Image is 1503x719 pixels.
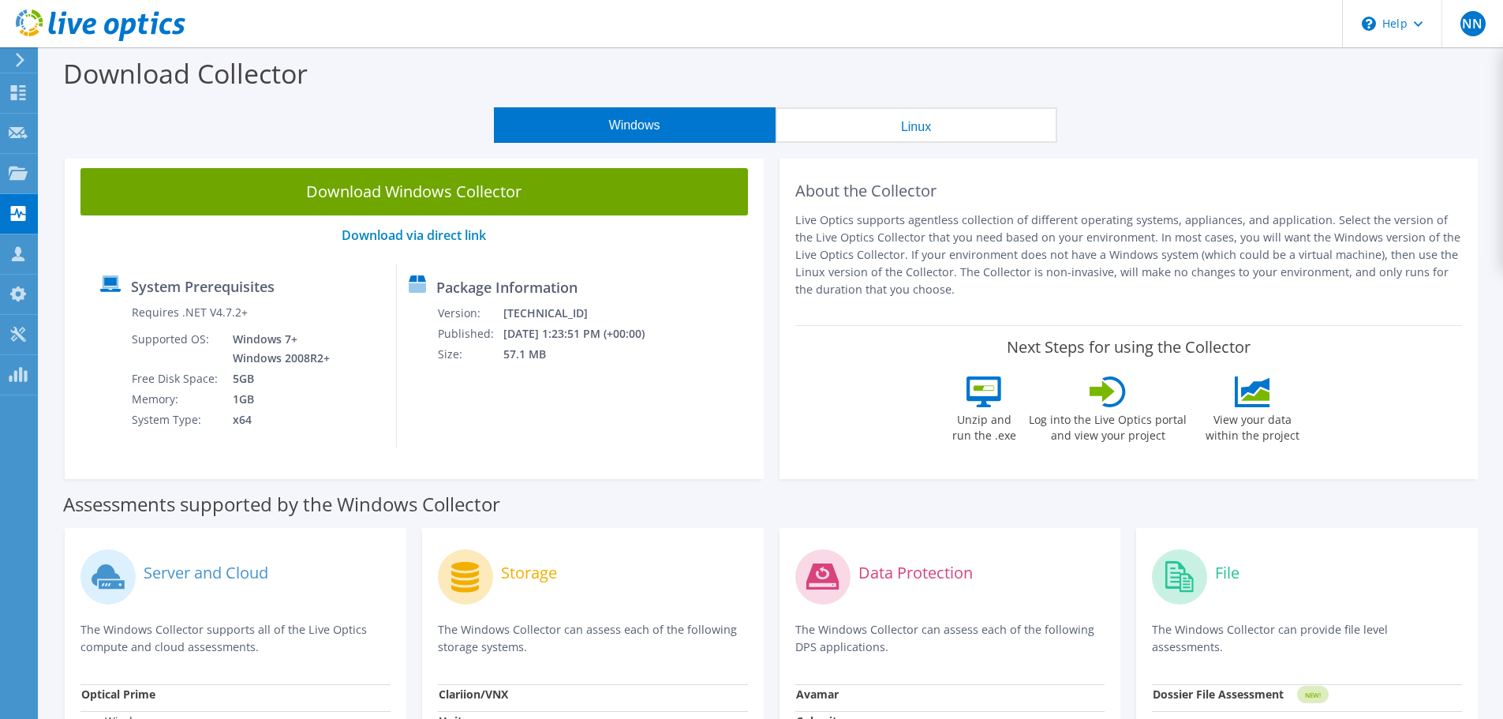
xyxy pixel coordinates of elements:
[221,410,333,430] td: x64
[503,324,666,344] td: [DATE] 1:23:51 PM (+00:00)
[437,344,503,365] td: Size:
[144,565,268,581] label: Server and Cloud
[131,369,221,389] td: Free Disk Space:
[1153,687,1284,702] strong: Dossier File Assessment
[1362,17,1376,31] svg: \n
[131,279,275,294] label: System Prerequisites
[1305,691,1321,699] tspan: NEW!
[1028,407,1187,444] label: Log into the Live Optics portal and view your project
[131,410,221,430] td: System Type:
[1215,565,1239,581] label: File
[1195,407,1309,444] label: View your data within the project
[81,687,155,702] strong: Optical Prime
[63,496,500,512] label: Assessments supported by the Windows Collector
[437,303,503,324] td: Version:
[795,182,1463,200] h2: About the Collector
[221,369,333,389] td: 5GB
[342,227,486,244] a: Download via direct link
[1152,621,1462,656] p: The Windows Collector can provide file level assessments.
[439,687,508,702] strong: Clariion/VNX
[221,329,333,369] td: Windows 7+ Windows 2008R2+
[221,389,333,410] td: 1GB
[1460,11,1486,36] span: NN
[438,621,748,656] p: The Windows Collector can assess each of the following storage systems.
[80,621,391,656] p: The Windows Collector supports all of the Live Optics compute and cloud assessments.
[436,279,578,295] label: Package Information
[132,305,248,320] label: Requires .NET V4.7.2+
[501,565,557,581] label: Storage
[80,168,748,215] a: Download Windows Collector
[795,621,1105,656] p: The Windows Collector can assess each of the following DPS applications.
[776,107,1057,143] button: Linux
[437,324,503,344] td: Published:
[131,329,221,369] td: Supported OS:
[858,565,973,581] label: Data Protection
[503,303,666,324] td: [TECHNICAL_ID]
[796,687,839,702] strong: Avamar
[948,407,1020,444] label: Unzip and run the .exe
[1007,338,1251,357] label: Next Steps for using the Collector
[503,344,666,365] td: 57.1 MB
[131,389,221,410] td: Memory:
[63,55,308,92] label: Download Collector
[494,107,776,143] button: Windows
[795,212,1463,298] p: Live Optics supports agentless collection of different operating systems, appliances, and applica...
